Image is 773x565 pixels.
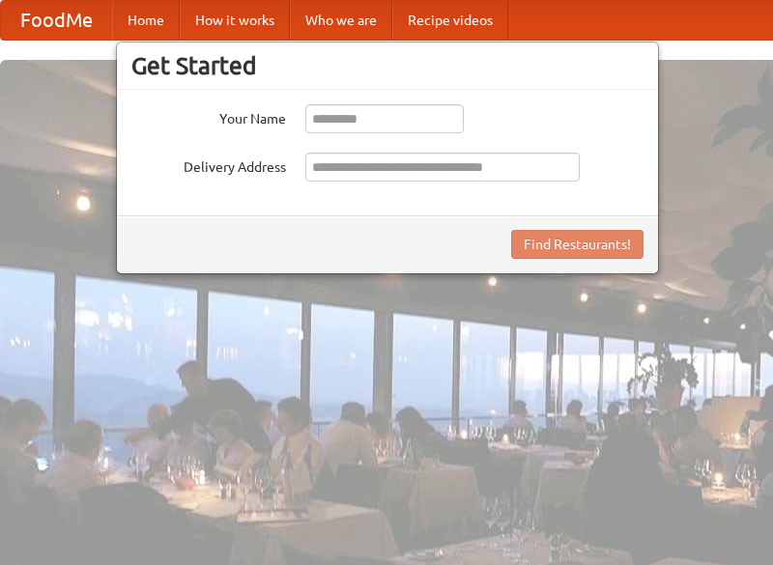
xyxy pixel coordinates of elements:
label: Delivery Address [131,153,286,177]
a: Recipe videos [392,1,508,40]
h3: Get Started [131,51,644,80]
a: Who we are [290,1,392,40]
a: Home [112,1,180,40]
a: FoodMe [1,1,112,40]
label: Your Name [131,104,286,128]
a: How it works [180,1,290,40]
button: Find Restaurants! [511,230,644,259]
